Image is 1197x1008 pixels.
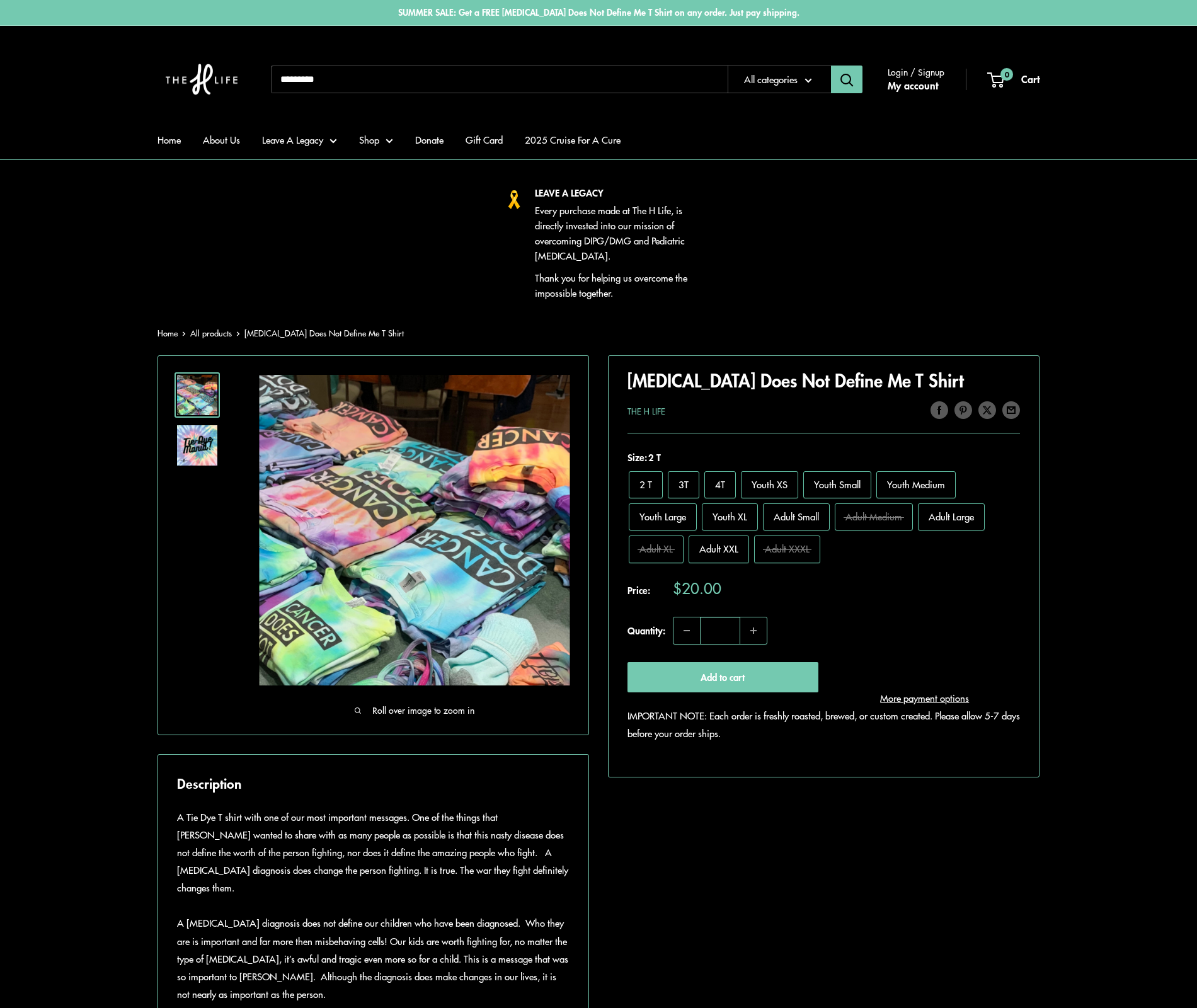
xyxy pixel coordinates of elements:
a: Pin on Pinterest [954,400,972,419]
span: 2 T [639,478,652,491]
span: Size: [627,449,1020,466]
h2: Description [177,774,570,794]
a: Donate [415,131,444,149]
a: Gift Card [466,131,503,149]
label: Youth Small [803,471,871,498]
a: The H Life [627,405,665,417]
span: Roll over image to zoom in [372,704,474,716]
label: Youth Medium [876,471,956,498]
a: 0 Cart [988,70,1039,89]
span: Adult Small [774,510,819,523]
span: Adult XL [639,542,673,555]
span: $20.00 [673,580,721,595]
button: Increase quantity [740,617,767,644]
label: Adult XXXL [754,535,820,563]
a: Leave A Legacy [262,131,337,149]
a: Home [157,327,178,339]
span: Youth Small [814,478,861,491]
span: [MEDICAL_DATA] Does Not Define Me T Shirt [244,327,404,339]
button: Search [831,66,862,93]
label: 3T [668,471,699,498]
input: Quantity [700,617,740,644]
h1: [MEDICAL_DATA] Does Not Define Me T Shirt [627,368,1020,393]
p: Thank you for helping us overcome the impossible together. [535,270,692,301]
a: About Us [203,131,240,149]
p: A Tie Dye T shirt with one of our most important messages. One of the things that [PERSON_NAME] w... [177,808,570,1003]
span: Youth Large [639,510,686,523]
a: All products [190,327,232,339]
nav: Breadcrumb [157,326,404,341]
a: Share on Facebook [931,400,948,419]
a: Shop [359,131,393,149]
span: Cart [1021,71,1039,86]
span: 2 T [647,450,661,464]
span: Login / Signup [888,64,944,80]
label: Adult XL [629,535,684,563]
p: LEAVE A LEGACY [535,185,692,200]
img: The H Life [157,38,246,120]
a: 2025 Cruise For A Cure [525,131,621,149]
label: Adult XXL [689,535,749,563]
a: My account [888,76,938,95]
label: Youth Large [629,503,697,530]
img: Cancer Does Not Define Me T Shirt [259,375,570,685]
span: Youth Medium [887,478,945,491]
label: Youth XS [741,471,798,498]
span: Youth XL [713,510,747,523]
span: 0 [1000,68,1013,81]
input: Search... [271,66,728,93]
span: Adult Medium [845,510,902,523]
span: 4T [715,478,725,491]
span: Adult Large [929,510,974,523]
label: Adult Large [918,503,985,530]
span: Adult XXL [699,542,738,555]
a: Home [157,131,181,149]
a: More payment options [830,689,1021,707]
a: Share by email [1002,400,1020,419]
label: 4T [704,471,736,498]
img: Cancer Does Not Define Me T Shirt [177,425,217,466]
p: Every purchase made at The H Life, is directly invested into our mission of overcoming DIPG/DMG a... [535,203,692,263]
span: Adult XXXL [765,542,810,555]
button: Decrease quantity [673,617,700,644]
label: Quantity: [627,613,673,644]
img: Cancer Does Not Define Me T Shirt [177,375,217,415]
span: 3T [679,478,689,491]
label: 2 T [629,471,663,498]
label: Youth XL [702,503,758,530]
p: IMPORTANT NOTE: Each order is freshly roasted, brewed, or custom created. Please allow 5-7 days b... [627,707,1020,742]
span: Price: [627,580,673,599]
a: Tweet on Twitter [978,400,996,419]
label: Adult Medium [835,503,913,530]
span: Youth XS [752,478,787,491]
label: Adult Small [763,503,830,530]
button: Add to cart [627,662,818,692]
